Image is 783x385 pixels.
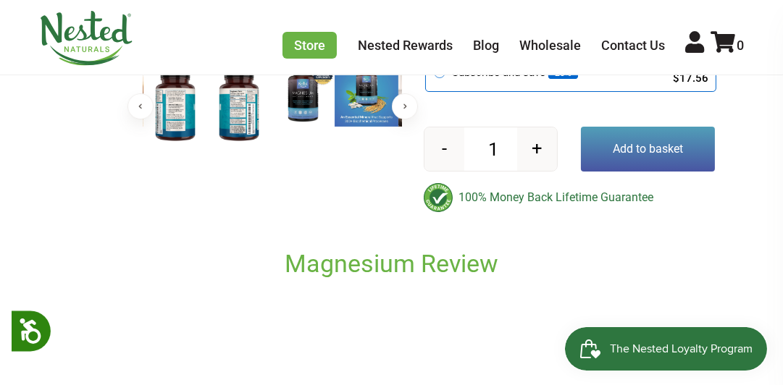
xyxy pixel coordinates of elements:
[358,38,453,53] a: Nested Rewards
[424,183,715,212] div: 100% Money Back Lifetime Guarantee
[424,183,453,212] img: badge-lifetimeguarantee-color.svg
[424,127,464,171] button: -
[271,63,335,127] img: Magnesium Glycinate
[737,38,744,53] span: 0
[207,63,271,145] img: Magnesium Glycinate
[68,248,715,279] h2: Magnesium Review
[517,127,557,171] button: +
[282,32,337,59] a: Store
[39,11,133,66] img: Nested Naturals
[127,93,154,119] button: Previous
[473,38,499,53] a: Blog
[565,327,769,371] iframe: Button to open loyalty program pop-up
[392,93,418,119] button: Next
[581,127,715,172] button: Add to basket
[519,38,581,53] a: Wholesale
[143,63,207,145] img: Magnesium Glycinate
[335,63,398,127] img: Magnesium Glycinate
[601,38,665,53] a: Contact Us
[711,38,744,53] a: 0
